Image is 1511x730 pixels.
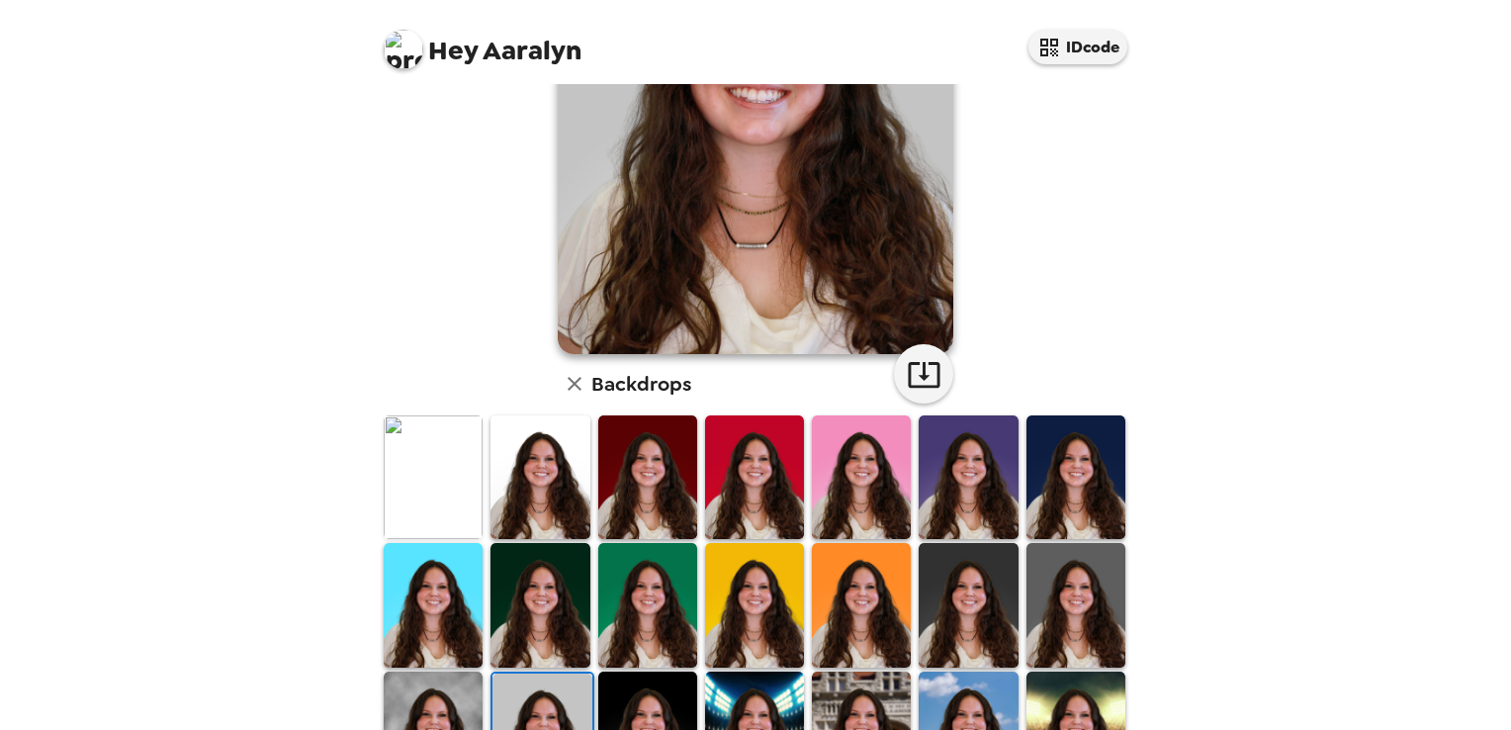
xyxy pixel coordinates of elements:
[428,33,478,68] span: Hey
[384,30,423,69] img: profile pic
[384,415,483,539] img: Original
[591,368,691,400] h6: Backdrops
[384,20,581,64] span: Aaralyn
[1028,30,1127,64] button: IDcode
